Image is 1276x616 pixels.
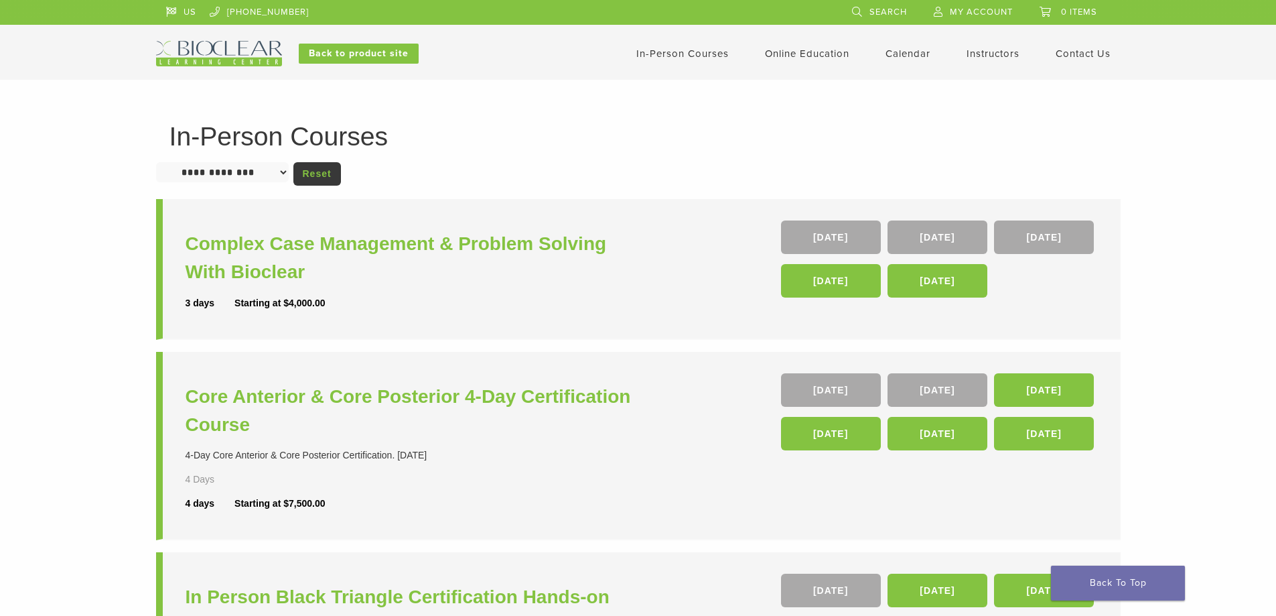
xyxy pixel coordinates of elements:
[156,41,282,66] img: Bioclear
[888,417,987,450] a: [DATE]
[299,44,419,64] a: Back to product site
[994,373,1094,407] a: [DATE]
[781,221,1098,304] div: , , , ,
[994,221,1094,254] a: [DATE]
[888,221,987,254] a: [DATE]
[1056,48,1111,60] a: Contact Us
[1061,7,1097,17] span: 0 items
[781,221,881,254] a: [DATE]
[636,48,729,60] a: In-Person Courses
[781,373,1098,457] div: , , , , ,
[950,7,1013,17] span: My Account
[994,417,1094,450] a: [DATE]
[781,264,881,298] a: [DATE]
[234,497,325,511] div: Starting at $7,500.00
[186,230,642,286] a: Complex Case Management & Problem Solving With Bioclear
[885,48,930,60] a: Calendar
[186,296,235,310] div: 3 days
[186,448,642,463] div: 4-Day Core Anterior & Core Posterior Certification. [DATE]
[186,383,642,439] a: Core Anterior & Core Posterior 4-Day Certification Course
[234,296,325,310] div: Starting at $4,000.00
[169,123,1107,149] h1: In-Person Courses
[186,473,254,487] div: 4 Days
[293,162,341,186] a: Reset
[888,574,987,607] a: [DATE]
[994,574,1094,607] a: [DATE]
[967,48,1019,60] a: Instructors
[186,497,235,511] div: 4 days
[765,48,849,60] a: Online Education
[781,417,881,450] a: [DATE]
[869,7,907,17] span: Search
[888,373,987,407] a: [DATE]
[781,574,881,607] a: [DATE]
[1051,566,1185,601] a: Back To Top
[781,373,881,407] a: [DATE]
[888,264,987,298] a: [DATE]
